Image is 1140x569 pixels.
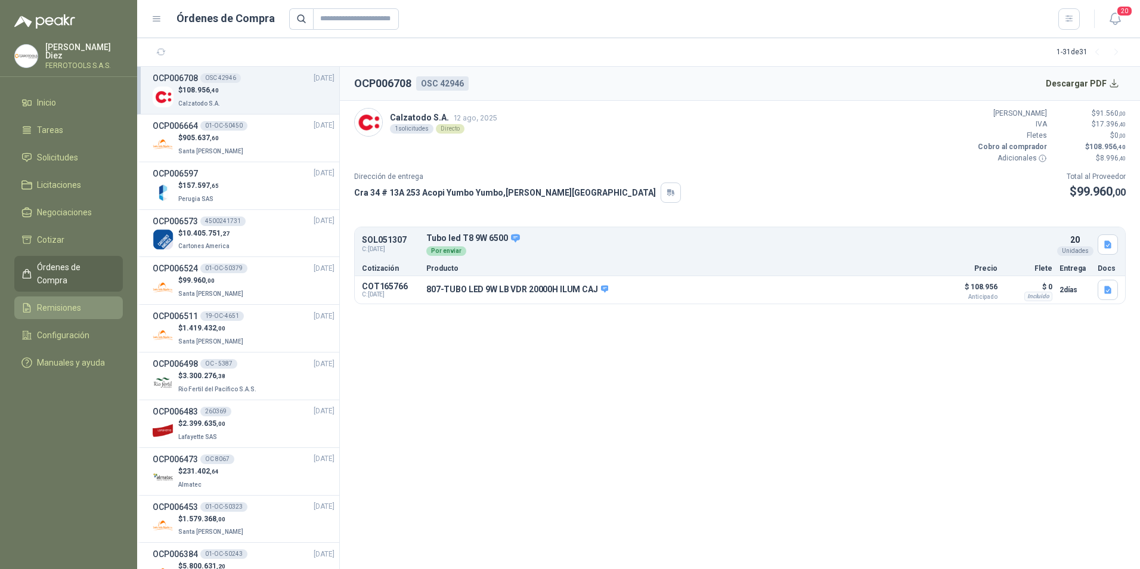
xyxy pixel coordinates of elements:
[153,262,334,299] a: OCP00652401-OC-50379[DATE] Company Logo$99.960,00Santa [PERSON_NAME]
[153,262,198,275] h3: OCP006524
[975,119,1047,130] p: IVA
[37,151,78,164] span: Solicitudes
[178,243,230,249] span: Cartones America
[178,514,246,525] p: $
[314,263,334,274] span: [DATE]
[200,549,247,559] div: 01-OC-50243
[1117,144,1126,150] span: ,40
[37,96,56,109] span: Inicio
[200,454,234,464] div: OC 8067
[1060,265,1091,272] p: Entrega
[14,146,123,169] a: Solicitudes
[1077,184,1126,199] span: 99.960
[1060,283,1091,297] p: 2 días
[178,275,246,286] p: $
[426,284,608,295] p: 807-TUBO LED 9W LB VDR 20000H ILUM CAJ
[182,372,225,380] span: 3.300.276
[210,468,219,475] span: ,64
[938,265,997,272] p: Precio
[153,119,198,132] h3: OCP006664
[1054,153,1126,164] p: $
[14,201,123,224] a: Negociaciones
[153,167,334,205] a: OCP006597[DATE] Company Logo$157.597,65Perugia SAS
[938,280,997,300] p: $ 108.956
[178,85,222,96] p: $
[416,76,469,91] div: OSC 42946
[153,72,198,85] h3: OCP006708
[1100,154,1126,162] span: 8.996
[975,130,1047,141] p: Fletes
[314,311,334,322] span: [DATE]
[182,419,225,428] span: 2.399.635
[153,453,198,466] h3: OCP006473
[426,233,1052,244] p: Tubo led T8 9W 6500
[1119,110,1126,117] span: ,00
[37,123,63,137] span: Tareas
[426,246,466,256] div: Por enviar
[178,418,225,429] p: $
[182,181,219,190] span: 157.597
[182,229,230,237] span: 10.405.751
[153,372,174,393] img: Company Logo
[1024,292,1052,301] div: Incluido
[210,87,219,94] span: ,40
[200,264,247,273] div: 01-OC-50379
[14,91,123,114] a: Inicio
[1116,5,1133,17] span: 20
[153,310,334,347] a: OCP00651119-OC-4651[DATE] Company Logo$1.419.432,00Santa [PERSON_NAME]
[314,73,334,84] span: [DATE]
[1054,130,1126,141] p: $
[178,228,232,239] p: $
[938,294,997,300] span: Anticipado
[221,230,230,237] span: ,27
[200,73,241,83] div: OSC 42946
[14,14,75,29] img: Logo peakr
[1114,131,1126,140] span: 0
[153,468,174,488] img: Company Logo
[354,75,411,92] h2: OCP006708
[1054,108,1126,119] p: $
[178,370,259,382] p: $
[1067,183,1126,201] p: $
[153,500,198,514] h3: OCP006453
[314,358,334,370] span: [DATE]
[436,124,464,134] div: Directo
[178,180,219,191] p: $
[153,119,334,157] a: OCP00666401-OC-50450[DATE] Company Logo$905.637,60Santa [PERSON_NAME]
[354,186,656,199] p: Cra 34 # 13A 253 Acopi Yumbo Yumbo , [PERSON_NAME][GEOGRAPHIC_DATA]
[1054,141,1126,153] p: $
[210,183,219,189] span: ,65
[153,277,174,298] img: Company Logo
[37,301,81,314] span: Remisiones
[14,228,123,251] a: Cotizar
[314,168,334,179] span: [DATE]
[216,325,225,332] span: ,00
[1005,265,1052,272] p: Flete
[182,515,225,523] span: 1.579.368
[362,236,419,245] p: SOL051307
[14,174,123,196] a: Licitaciones
[1070,233,1080,246] p: 20
[975,108,1047,119] p: [PERSON_NAME]
[200,502,247,512] div: 01-OC-50323
[14,324,123,347] a: Configuración
[153,215,334,252] a: OCP0065734500241731[DATE] Company Logo$10.405.751,27Cartones America
[153,86,174,107] img: Company Logo
[1113,187,1126,198] span: ,00
[153,357,198,370] h3: OCP006498
[37,206,92,219] span: Negociaciones
[182,134,219,142] span: 905.637
[1096,120,1126,128] span: 17.396
[37,329,89,342] span: Configuración
[178,434,217,440] span: Lafayette SAS
[176,10,275,27] h1: Órdenes de Compra
[153,229,174,250] img: Company Logo
[45,62,123,69] p: FERROTOOLS S.A.S.
[314,453,334,465] span: [DATE]
[153,357,334,395] a: OCP006498OC - 5387[DATE] Company Logo$3.300.276,38Rio Fertil del Pacífico S.A.S.
[1119,121,1126,128] span: ,40
[14,119,123,141] a: Tareas
[37,261,111,287] span: Órdenes de Compra
[178,481,202,488] span: Almatec
[178,528,243,535] span: Santa [PERSON_NAME]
